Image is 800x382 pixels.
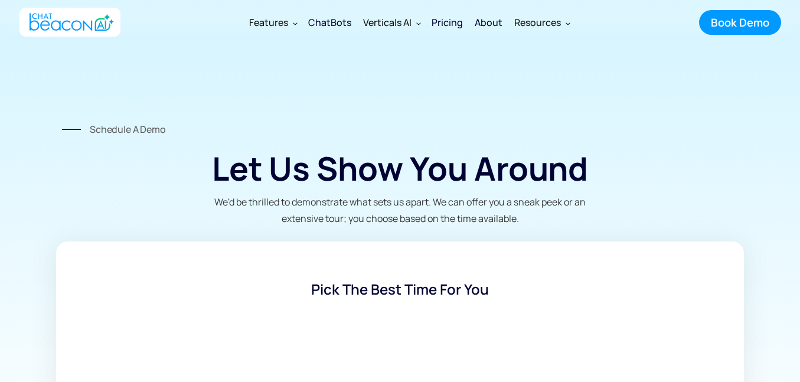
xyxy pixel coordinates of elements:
[243,8,302,37] div: Features
[469,7,508,38] a: About
[514,14,561,31] div: Resources
[357,8,426,37] div: Verticals AI
[508,8,575,37] div: Resources
[416,21,421,25] img: Dropdown
[19,8,120,37] a: home
[56,149,744,188] h1: Let Us Show You Around
[302,7,357,38] a: ChatBots
[77,280,723,299] div: Pick the best time for you
[432,14,463,31] div: Pricing
[62,129,81,130] img: Line
[249,14,288,31] div: Features
[426,7,469,38] a: Pricing
[363,14,412,31] div: Verticals AI
[308,14,351,31] div: ChatBots
[711,15,769,30] div: Book Demo
[200,194,601,227] p: We'd be thrilled to demonstrate what sets us apart. We can offer you a sneak peek or an extensive...
[293,21,298,25] img: Dropdown
[475,14,502,31] div: About
[566,21,570,25] img: Dropdown
[699,10,781,35] a: Book Demo
[90,121,166,138] div: Schedule a Demo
